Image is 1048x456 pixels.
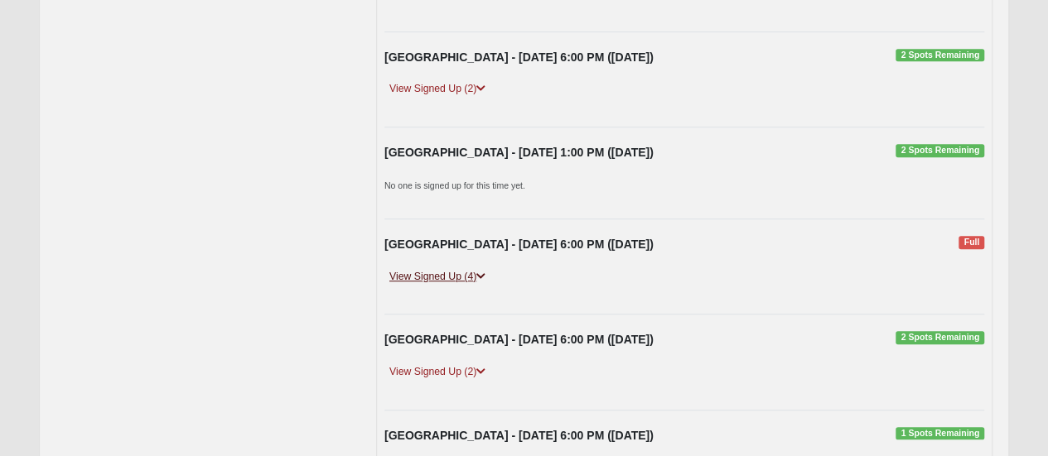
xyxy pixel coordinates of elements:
[384,429,654,442] strong: [GEOGRAPHIC_DATA] - [DATE] 6:00 PM ([DATE])
[384,50,654,64] strong: [GEOGRAPHIC_DATA] - [DATE] 6:00 PM ([DATE])
[384,363,490,381] a: View Signed Up (2)
[959,236,984,249] span: Full
[384,268,490,286] a: View Signed Up (4)
[896,331,984,344] span: 2 Spots Remaining
[384,80,490,98] a: View Signed Up (2)
[896,49,984,62] span: 2 Spots Remaining
[384,146,654,159] strong: [GEOGRAPHIC_DATA] - [DATE] 1:00 PM ([DATE])
[384,333,654,346] strong: [GEOGRAPHIC_DATA] - [DATE] 6:00 PM ([DATE])
[384,180,525,190] small: No one is signed up for this time yet.
[384,238,654,251] strong: [GEOGRAPHIC_DATA] - [DATE] 6:00 PM ([DATE])
[896,427,984,440] span: 1 Spots Remaining
[896,144,984,157] span: 2 Spots Remaining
